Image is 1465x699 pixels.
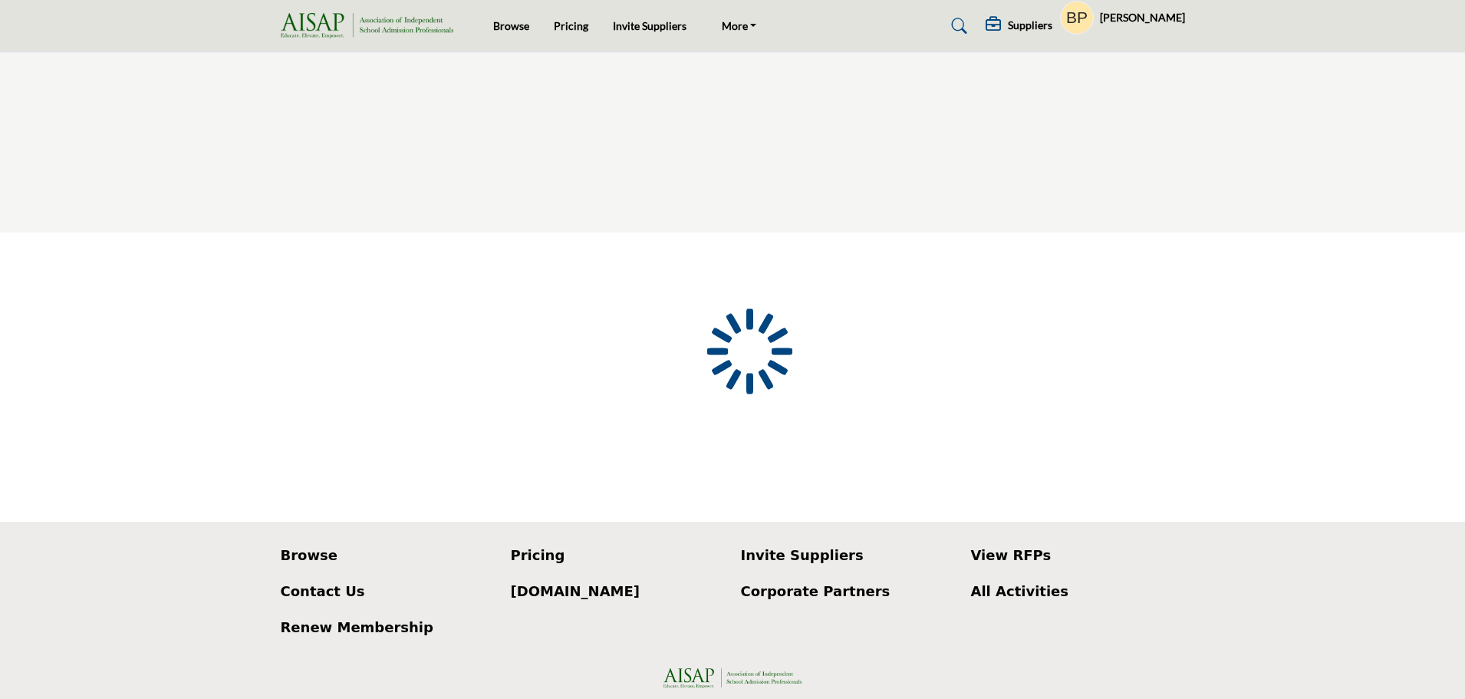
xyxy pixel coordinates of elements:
[281,617,495,638] a: Renew Membership
[937,14,977,38] a: Search
[711,15,768,37] a: More
[741,545,955,565] a: Invite Suppliers
[1060,1,1094,35] button: Show hide supplier dropdown
[281,581,495,602] a: Contact Us
[1100,10,1185,25] h5: [PERSON_NAME]
[986,17,1052,35] div: Suppliers
[554,19,588,32] a: Pricing
[663,668,802,688] img: No Site Logo
[281,13,461,38] img: Site Logo
[971,545,1185,565] a: View RFPs
[511,581,725,602] a: [DOMAIN_NAME]
[511,545,725,565] a: Pricing
[741,581,955,602] a: Corporate Partners
[613,19,686,32] a: Invite Suppliers
[493,19,529,32] a: Browse
[281,545,495,565] a: Browse
[1008,18,1052,32] h5: Suppliers
[971,581,1185,602] a: All Activities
